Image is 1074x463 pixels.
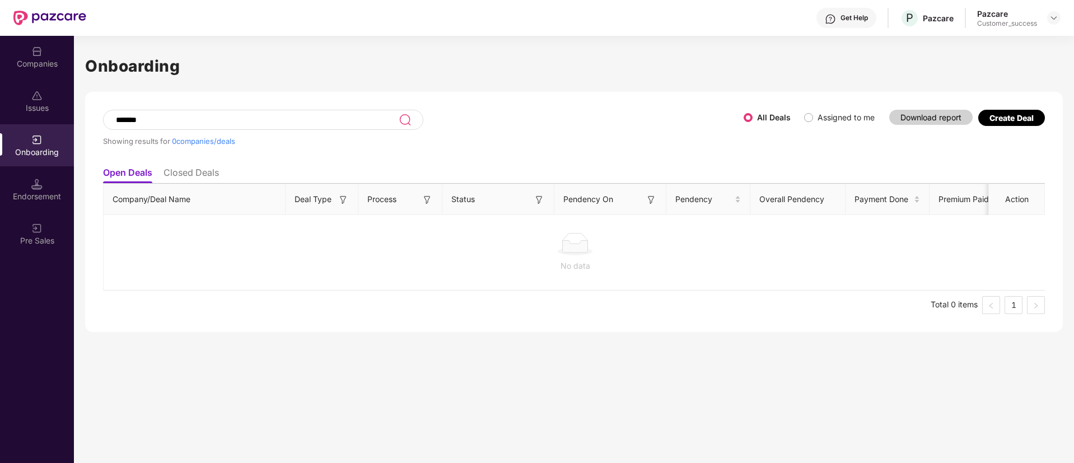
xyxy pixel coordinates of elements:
[31,46,43,57] img: svg+xml;base64,PHN2ZyBpZD0iQ29tcGFuaWVzIiB4bWxucz0iaHR0cDovL3d3dy53My5vcmcvMjAwMC9zdmciIHdpZHRoPS...
[931,296,978,314] li: Total 0 items
[923,13,954,24] div: Pazcare
[399,113,412,127] img: svg+xml;base64,PHN2ZyB3aWR0aD0iMjQiIGhlaWdodD0iMjUiIHZpZXdCb3g9IjAgMCAyNCAyNSIgZmlsbD0ibm9uZSIgeG...
[825,13,836,25] img: svg+xml;base64,PHN2ZyBpZD0iSGVscC0zMngzMiIgeG1sbnM9Imh0dHA6Ly93d3cudzMub3JnLzIwMDAvc3ZnIiB3aWR0aD...
[854,193,912,205] span: Payment Done
[31,134,43,146] img: svg+xml;base64,PHN2ZyB3aWR0aD0iMjAiIGhlaWdodD0iMjAiIHZpZXdCb3g9IjAgMCAyMCAyMCIgZmlsbD0ibm9uZSIgeG...
[989,184,1045,215] th: Action
[1027,296,1045,314] button: right
[451,193,475,205] span: Status
[982,296,1000,314] li: Previous Page
[818,113,875,122] label: Assigned to me
[104,184,286,215] th: Company/Deal Name
[988,302,994,309] span: left
[367,193,396,205] span: Process
[646,194,657,205] img: svg+xml;base64,PHN2ZyB3aWR0aD0iMTYiIGhlaWdodD0iMTYiIHZpZXdCb3g9IjAgMCAxNiAxNiIgZmlsbD0ibm9uZSIgeG...
[666,184,750,215] th: Pendency
[757,113,791,122] label: All Deals
[103,137,744,146] div: Showing results for
[1005,296,1022,314] li: 1
[534,194,545,205] img: svg+xml;base64,PHN2ZyB3aWR0aD0iMTYiIGhlaWdodD0iMTYiIHZpZXdCb3g9IjAgMCAxNiAxNiIgZmlsbD0ibm9uZSIgeG...
[1049,13,1058,22] img: svg+xml;base64,PHN2ZyBpZD0iRHJvcGRvd24tMzJ4MzIiIHhtbG5zPSJodHRwOi8vd3d3LnczLm9yZy8yMDAwL3N2ZyIgd2...
[1033,302,1039,309] span: right
[846,184,930,215] th: Payment Done
[889,110,973,125] button: Download report
[422,194,433,205] img: svg+xml;base64,PHN2ZyB3aWR0aD0iMTYiIGhlaWdodD0iMTYiIHZpZXdCb3g9IjAgMCAxNiAxNiIgZmlsbD0ibm9uZSIgeG...
[977,19,1037,28] div: Customer_success
[906,11,913,25] span: P
[675,193,732,205] span: Pendency
[31,223,43,234] img: svg+xml;base64,PHN2ZyB3aWR0aD0iMjAiIGhlaWdodD0iMjAiIHZpZXdCb3g9IjAgMCAyMCAyMCIgZmlsbD0ibm9uZSIgeG...
[164,167,219,183] li: Closed Deals
[977,8,1037,19] div: Pazcare
[750,184,846,215] th: Overall Pendency
[172,137,235,146] span: 0 companies/deals
[295,193,331,205] span: Deal Type
[85,54,1063,78] h1: Onboarding
[31,179,43,190] img: svg+xml;base64,PHN2ZyB3aWR0aD0iMTQuNSIgaGVpZ2h0PSIxNC41IiB2aWV3Qm94PSIwIDAgMTYgMTYiIGZpbGw9Im5vbm...
[31,90,43,101] img: svg+xml;base64,PHN2ZyBpZD0iSXNzdWVzX2Rpc2FibGVkIiB4bWxucz0iaHR0cDovL3d3dy53My5vcmcvMjAwMC9zdmciIH...
[1027,296,1045,314] li: Next Page
[338,194,349,205] img: svg+xml;base64,PHN2ZyB3aWR0aD0iMTYiIGhlaWdodD0iMTYiIHZpZXdCb3g9IjAgMCAxNiAxNiIgZmlsbD0ibm9uZSIgeG...
[13,11,86,25] img: New Pazcare Logo
[840,13,868,22] div: Get Help
[563,193,613,205] span: Pendency On
[982,296,1000,314] button: left
[1005,297,1022,314] a: 1
[989,113,1034,123] div: Create Deal
[103,167,152,183] li: Open Deals
[930,184,1002,215] th: Premium Paid
[113,260,1038,272] div: No data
